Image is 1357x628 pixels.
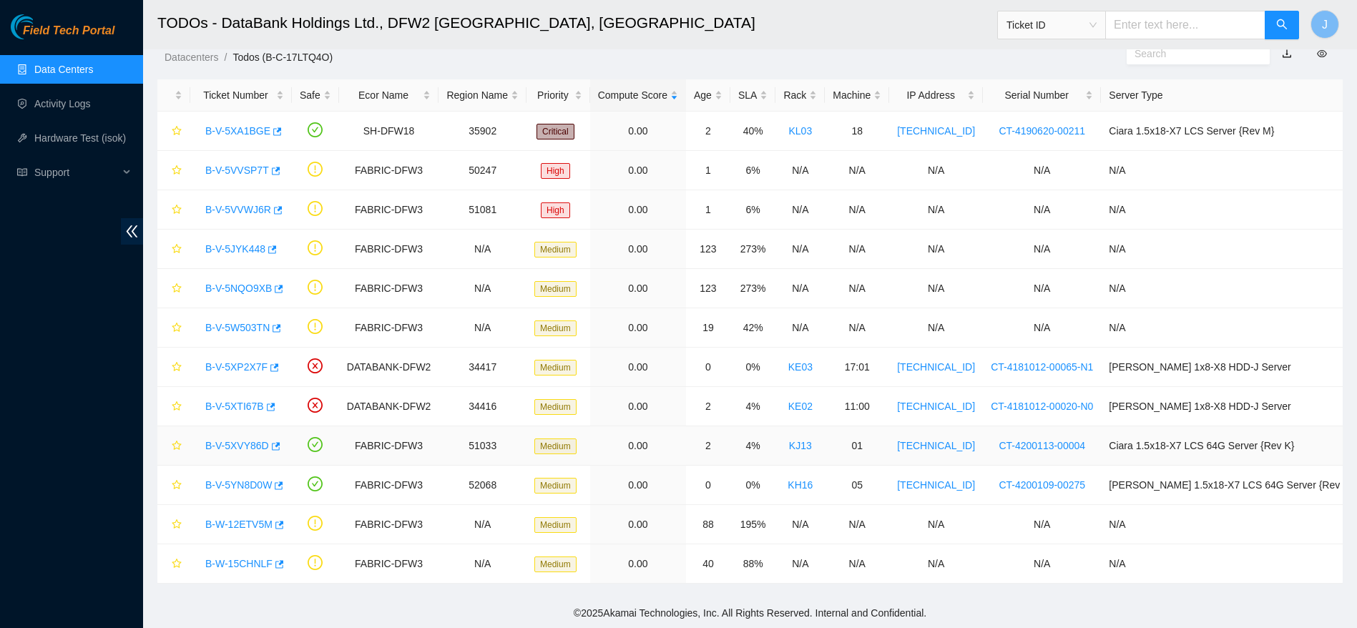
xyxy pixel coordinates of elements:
a: KE02 [788,401,813,412]
td: 6% [730,151,775,190]
a: B-W-12ETV5M [205,519,273,530]
td: N/A [889,230,983,269]
td: N/A [775,308,825,348]
td: N/A [889,269,983,308]
a: B-V-5W503TN [205,322,270,333]
span: Medium [534,360,577,376]
a: CT-4190620-00211 [999,125,1085,137]
button: star [165,513,182,536]
td: N/A [775,230,825,269]
span: Medium [534,281,577,297]
td: N/A [825,505,889,544]
span: Medium [534,517,577,533]
td: 0% [730,348,775,387]
span: Medium [534,242,577,257]
a: B-V-5XTI67B [205,401,264,412]
td: 01 [825,426,889,466]
a: download [1282,48,1292,59]
td: 51033 [439,426,526,466]
td: N/A [983,308,1101,348]
td: 0.00 [590,151,686,190]
td: FABRIC-DFW3 [339,190,439,230]
td: DATABANK-DFW2 [339,348,439,387]
td: N/A [775,505,825,544]
td: 4% [730,426,775,466]
a: CT-4200113-00004 [999,440,1085,451]
a: Todos (B-C-17LTQ4O) [232,51,333,63]
button: star [165,434,182,457]
td: N/A [983,190,1101,230]
td: N/A [889,505,983,544]
td: N/A [825,308,889,348]
span: exclamation-circle [308,240,323,255]
td: 0 [686,348,730,387]
td: N/A [889,190,983,230]
span: check-circle [308,476,323,491]
td: 2 [686,426,730,466]
td: 4% [730,387,775,426]
span: Medium [534,438,577,454]
button: star [165,198,182,221]
td: 0.00 [590,426,686,466]
button: star [165,237,182,260]
span: exclamation-circle [308,280,323,295]
td: 0.00 [590,230,686,269]
td: 123 [686,269,730,308]
span: check-circle [308,122,323,137]
a: [TECHNICAL_ID] [897,440,975,451]
span: exclamation-circle [308,555,323,570]
span: read [17,167,27,177]
span: J [1322,16,1328,34]
button: search [1265,11,1299,39]
span: star [172,205,182,216]
span: star [172,401,182,413]
a: KH16 [788,479,813,491]
td: N/A [983,230,1101,269]
td: N/A [889,544,983,584]
span: eye [1317,49,1327,59]
a: B-V-5XVY86D [205,440,269,451]
td: SH-DFW18 [339,112,439,151]
a: [TECHNICAL_ID] [897,125,975,137]
td: 2 [686,387,730,426]
a: B-V-5VVSP7T [205,165,269,176]
a: Akamai TechnologiesField Tech Portal [11,26,114,44]
span: Medium [534,556,577,572]
td: N/A [983,269,1101,308]
td: FABRIC-DFW3 [339,308,439,348]
td: 50247 [439,151,526,190]
td: 2 [686,112,730,151]
button: star [165,552,182,575]
span: star [172,519,182,531]
a: CT-4181012-00065-N1 [991,361,1093,373]
input: Enter text here... [1105,11,1265,39]
td: 05 [825,466,889,505]
span: Critical [537,124,574,139]
td: 19 [686,308,730,348]
td: 42% [730,308,775,348]
td: 52068 [439,466,526,505]
button: J [1311,10,1339,39]
a: [TECHNICAL_ID] [897,401,975,412]
button: star [165,159,182,182]
td: 0.00 [590,466,686,505]
span: star [172,480,182,491]
td: FABRIC-DFW3 [339,466,439,505]
a: KE03 [788,361,813,373]
td: N/A [439,505,526,544]
td: 273% [730,269,775,308]
td: 11:00 [825,387,889,426]
td: N/A [983,151,1101,190]
td: 0.00 [590,190,686,230]
span: star [172,362,182,373]
span: Support [34,158,119,187]
td: FABRIC-DFW3 [339,544,439,584]
td: 0.00 [590,269,686,308]
td: N/A [825,230,889,269]
td: 1 [686,151,730,190]
td: N/A [889,308,983,348]
input: Search [1135,46,1250,62]
span: star [172,244,182,255]
span: High [541,202,570,218]
td: 273% [730,230,775,269]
